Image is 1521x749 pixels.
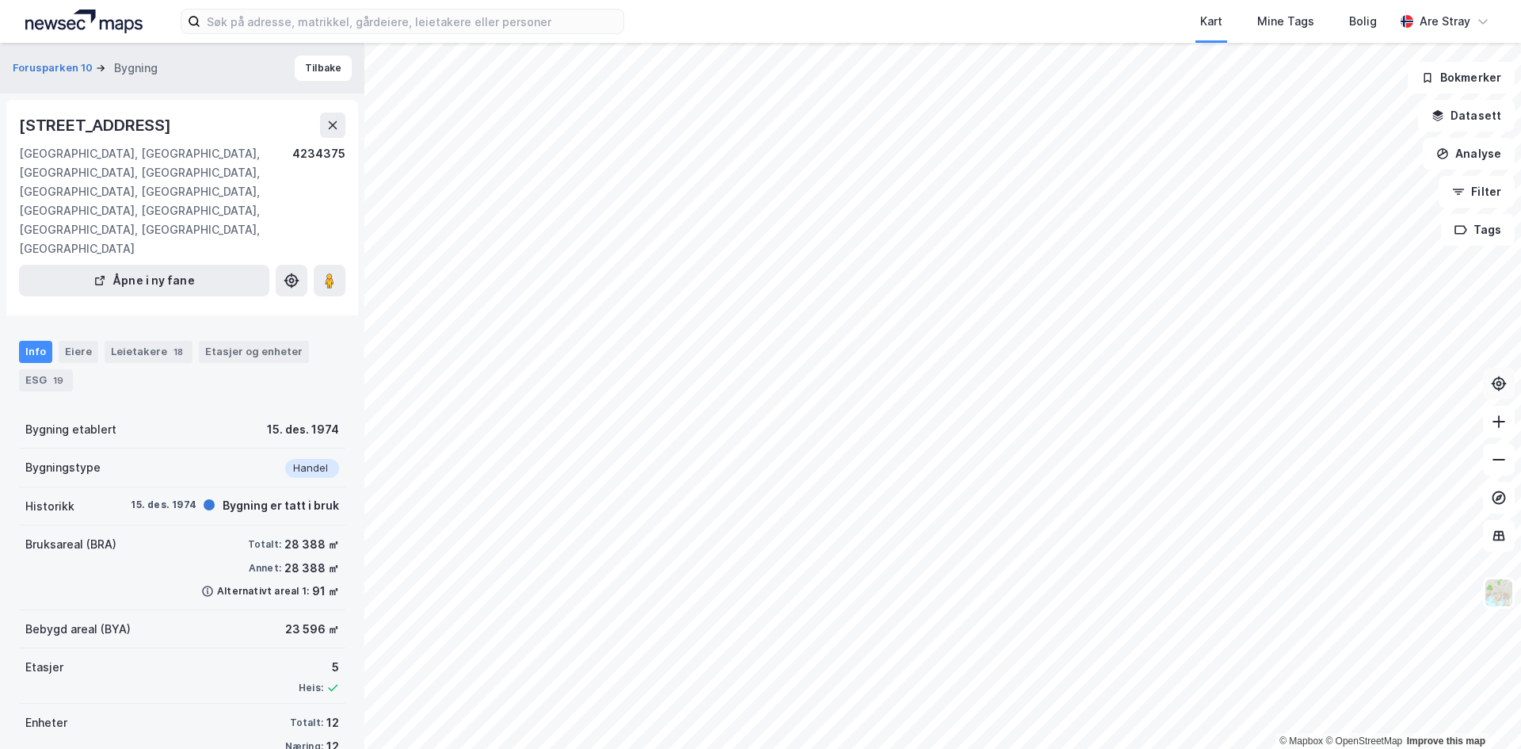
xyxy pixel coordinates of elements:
div: Etasjer [25,658,63,677]
div: Enheter [25,713,67,732]
button: Filter [1439,176,1515,208]
img: Z [1484,578,1514,608]
div: 28 388 ㎡ [284,535,339,554]
div: Kart [1200,12,1222,31]
div: Bygning [114,59,158,78]
iframe: Chat Widget [1442,673,1521,749]
button: Tilbake [295,55,352,81]
div: Totalt: [248,538,281,551]
button: Bokmerker [1408,62,1515,94]
div: Heis: [299,682,323,694]
div: 12 [326,713,339,732]
div: Alternativt areal 1: [217,585,309,598]
a: Mapbox [1279,736,1323,747]
div: 23 596 ㎡ [285,620,339,639]
div: Leietakere [105,341,193,363]
div: 91 ㎡ [312,582,339,601]
button: Forusparken 10 [13,60,96,76]
button: Åpne i ny fane [19,265,269,296]
div: Mine Tags [1257,12,1314,31]
div: Bygning er tatt i bruk [223,496,339,515]
div: 18 [170,344,186,360]
div: Bygning etablert [25,420,116,439]
div: Bruksareal (BRA) [25,535,116,554]
div: Historikk [25,497,74,516]
div: Bygningstype [25,458,101,477]
div: 15. des. 1974 [131,498,196,512]
div: 15. des. 1974 [267,420,339,439]
div: Are Stray [1420,12,1470,31]
div: Bebygd areal (BYA) [25,620,131,639]
img: logo.a4113a55bc3d86da70a041830d287a7e.svg [25,10,143,33]
div: Etasjer og enheter [205,344,303,358]
a: OpenStreetMap [1325,736,1402,747]
div: 19 [50,373,67,388]
input: Søk på adresse, matrikkel, gårdeiere, leietakere eller personer [200,10,623,33]
div: Annet: [249,562,281,575]
button: Datasett [1418,100,1515,132]
button: Tags [1441,214,1515,246]
div: ESG [19,369,73,392]
div: [GEOGRAPHIC_DATA], [GEOGRAPHIC_DATA], [GEOGRAPHIC_DATA], [GEOGRAPHIC_DATA], [GEOGRAPHIC_DATA], [G... [19,144,292,258]
div: Totalt: [290,717,323,729]
div: 4234375 [292,144,345,258]
div: Bolig [1349,12,1377,31]
a: Improve this map [1407,736,1485,747]
button: Analyse [1423,138,1515,170]
div: [STREET_ADDRESS] [19,113,174,138]
div: Eiere [59,341,98,363]
div: Info [19,341,52,363]
div: 5 [299,658,339,677]
div: 28 388 ㎡ [284,559,339,578]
